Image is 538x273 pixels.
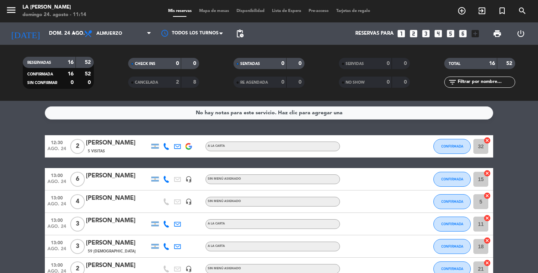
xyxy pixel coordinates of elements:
span: Mapa de mesas [195,9,233,13]
strong: 16 [489,61,495,66]
input: Filtrar por nombre... [457,78,515,86]
i: exit_to_app [477,6,486,15]
span: Tarjetas de regalo [333,9,374,13]
i: looks_5 [446,29,455,38]
span: 2 [70,139,85,154]
span: ago. 24 [47,224,66,233]
span: 12:30 [47,138,66,146]
strong: 0 [281,61,284,66]
i: cancel [483,170,491,177]
i: cancel [483,237,491,244]
span: ago. 24 [47,202,66,210]
strong: 0 [299,80,303,85]
span: CANCELADA [135,81,158,84]
i: looks_3 [421,29,431,38]
i: add_box [470,29,480,38]
i: menu [6,4,17,16]
span: 6 [70,172,85,187]
div: No hay notas para este servicio. Haz clic para agregar una [196,109,343,117]
i: search [518,6,527,15]
span: 13:00 [47,238,66,246]
div: [PERSON_NAME] [86,171,149,181]
span: Pre-acceso [305,9,333,13]
img: google-logo.png [185,143,192,150]
span: Sin menú asignado [208,200,241,203]
strong: 52 [85,71,92,77]
span: Lista de Espera [268,9,305,13]
strong: 0 [88,80,92,85]
span: TOTAL [449,62,460,66]
span: Disponibilidad [233,9,268,13]
i: cancel [483,214,491,222]
button: CONFIRMADA [433,172,471,187]
button: CONFIRMADA [433,194,471,209]
i: looks_4 [433,29,443,38]
i: looks_one [396,29,406,38]
span: ago. 24 [47,246,66,255]
i: headset_mic [185,176,192,183]
span: pending_actions [235,29,244,38]
i: cancel [483,192,491,199]
i: headset_mic [185,198,192,205]
i: arrow_drop_down [69,29,78,38]
i: looks_6 [458,29,468,38]
div: [PERSON_NAME] [86,261,149,270]
div: LOG OUT [509,22,532,45]
span: CONFIRMADA [441,222,463,226]
button: CONFIRMADA [433,217,471,232]
span: Sin menú asignado [208,267,241,270]
div: LA [PERSON_NAME] [22,4,86,11]
span: Almuerzo [96,31,122,36]
span: CONFIRMADA [441,199,463,204]
i: headset_mic [185,266,192,272]
i: looks_two [409,29,418,38]
strong: 0 [404,80,408,85]
span: 59 [DEMOGRAPHIC_DATA] [88,248,136,254]
strong: 0 [281,80,284,85]
strong: 0 [404,61,408,66]
div: domingo 24. agosto - 11:14 [22,11,86,19]
strong: 0 [176,61,179,66]
i: filter_list [448,78,457,87]
strong: 16 [68,60,74,65]
span: 13:00 [47,215,66,224]
span: CONFIRMADA [441,267,463,271]
div: [PERSON_NAME] [86,193,149,203]
span: 3 [70,239,85,254]
span: CONFIRMADA [441,144,463,148]
strong: 52 [506,61,514,66]
strong: 8 [193,80,198,85]
div: [PERSON_NAME] [86,138,149,148]
span: print [493,29,502,38]
span: SERVIDAS [346,62,364,66]
strong: 0 [71,80,74,85]
span: a la carta [208,145,225,148]
span: Reservas para [355,31,394,37]
span: RE AGENDADA [240,81,268,84]
span: SENTADAS [240,62,260,66]
span: 13:00 [47,193,66,202]
span: 13:00 [47,171,66,179]
i: cancel [483,137,491,144]
strong: 0 [299,61,303,66]
span: 13:00 [47,260,66,269]
span: SIN CONFIRMAR [27,81,57,85]
button: CONFIRMADA [433,239,471,254]
span: 3 [70,217,85,232]
strong: 16 [68,71,74,77]
i: turned_in_not [498,6,507,15]
div: [PERSON_NAME] [86,216,149,226]
span: ago. 24 [47,146,66,155]
span: CONFIRMADA [441,177,463,181]
button: menu [6,4,17,18]
span: CONFIRMADA [27,72,53,76]
button: CONFIRMADA [433,139,471,154]
strong: 52 [85,60,92,65]
strong: 0 [387,80,390,85]
span: ago. 24 [47,179,66,188]
span: a la carta [208,245,225,248]
i: [DATE] [6,25,45,42]
span: RESERVADAS [27,61,51,65]
strong: 0 [193,61,198,66]
i: cancel [483,259,491,267]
